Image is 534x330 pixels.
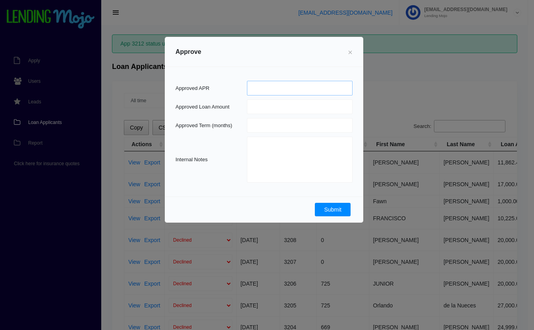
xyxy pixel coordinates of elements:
[348,48,353,57] span: ×
[175,84,247,92] div: Approved APR
[175,156,247,164] div: Internal Notes
[175,122,247,130] div: Approved Term (months)
[315,203,351,216] button: Submit
[341,41,359,63] button: ×
[175,103,247,111] div: Approved Loan Amount
[175,47,201,57] h5: Approve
